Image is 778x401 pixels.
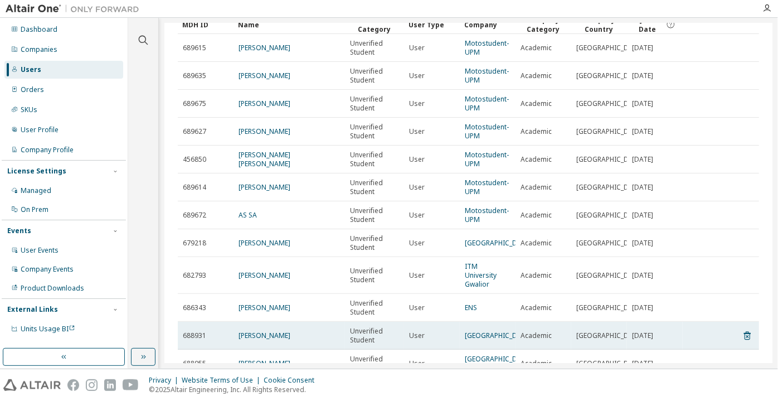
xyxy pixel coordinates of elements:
[183,303,206,312] span: 686343
[521,99,552,108] span: Academic
[350,151,399,168] span: Unverified Student
[182,16,229,33] div: MDH ID
[465,262,497,289] a: ITM University Gwalior
[239,43,290,52] a: [PERSON_NAME]
[464,16,511,33] div: Company
[21,25,57,34] div: Dashboard
[521,211,552,220] span: Academic
[183,44,206,52] span: 689615
[465,66,509,85] a: Motostudent- UPM
[350,327,399,345] span: Unverified Student
[350,123,399,141] span: Unverified Student
[86,379,98,391] img: instagram.svg
[239,238,290,248] a: [PERSON_NAME]
[576,127,643,136] span: [GEOGRAPHIC_DATA]
[521,359,552,368] span: Academic
[182,376,264,385] div: Website Terms of Use
[21,105,37,114] div: SKUs
[409,71,425,80] span: User
[21,45,57,54] div: Companies
[183,359,206,368] span: 688955
[7,305,58,314] div: External Links
[465,331,532,340] a: [GEOGRAPHIC_DATA]
[465,94,509,113] a: Motostudent- UPM
[631,15,663,34] span: Join Date
[632,359,653,368] span: [DATE]
[576,99,643,108] span: [GEOGRAPHIC_DATA]
[409,331,425,340] span: User
[239,71,290,80] a: [PERSON_NAME]
[239,127,290,136] a: [PERSON_NAME]
[576,155,643,164] span: [GEOGRAPHIC_DATA]
[576,211,643,220] span: [GEOGRAPHIC_DATA]
[632,155,653,164] span: [DATE]
[576,71,643,80] span: [GEOGRAPHIC_DATA]
[465,238,532,248] a: [GEOGRAPHIC_DATA]
[183,99,206,108] span: 689675
[350,234,399,252] span: Unverified Student
[21,186,51,195] div: Managed
[350,355,399,373] span: Unverified Student
[21,125,59,134] div: User Profile
[3,379,61,391] img: altair_logo.svg
[465,150,509,168] a: Motostudent- UPM
[632,331,653,340] span: [DATE]
[21,246,59,255] div: User Events
[632,71,653,80] span: [DATE]
[350,39,399,57] span: Unverified Student
[350,95,399,113] span: Unverified Student
[350,206,399,224] span: Unverified Student
[238,16,341,33] div: Name
[183,127,206,136] span: 689627
[67,379,79,391] img: facebook.svg
[465,354,533,373] a: [GEOGRAPHIC_DATA], [GEOGRAPHIC_DATA]
[239,150,290,168] a: [PERSON_NAME] [PERSON_NAME]
[239,182,290,192] a: [PERSON_NAME]
[349,15,400,34] div: User Category
[465,122,509,141] a: Motostudent- UPM
[409,359,425,368] span: User
[350,178,399,196] span: Unverified Student
[465,206,509,224] a: Motostudent- UPM
[576,359,643,368] span: [GEOGRAPHIC_DATA]
[521,239,552,248] span: Academic
[7,167,66,176] div: License Settings
[632,303,653,312] span: [DATE]
[576,239,643,248] span: [GEOGRAPHIC_DATA]
[521,303,552,312] span: Academic
[149,385,321,394] p: © 2025 Altair Engineering, Inc. All Rights Reserved.
[521,271,552,280] span: Academic
[409,16,455,33] div: User Type
[123,379,139,391] img: youtube.svg
[465,38,509,57] a: Motostudent- UPM
[6,3,145,15] img: Altair One
[520,15,567,34] div: Company Category
[183,183,206,192] span: 689614
[632,183,653,192] span: [DATE]
[632,99,653,108] span: [DATE]
[239,303,290,312] a: [PERSON_NAME]
[409,271,425,280] span: User
[576,303,643,312] span: [GEOGRAPHIC_DATA]
[465,178,509,196] a: Motostudent- UPM
[183,271,206,280] span: 682793
[183,239,206,248] span: 679218
[632,211,653,220] span: [DATE]
[632,271,653,280] span: [DATE]
[576,331,643,340] span: [GEOGRAPHIC_DATA]
[21,85,44,94] div: Orders
[576,183,643,192] span: [GEOGRAPHIC_DATA]
[183,71,206,80] span: 689635
[521,183,552,192] span: Academic
[409,183,425,192] span: User
[409,155,425,164] span: User
[149,376,182,385] div: Privacy
[239,331,290,340] a: [PERSON_NAME]
[632,127,653,136] span: [DATE]
[21,284,84,293] div: Product Downloads
[521,71,552,80] span: Academic
[21,146,74,154] div: Company Profile
[239,210,257,220] a: AS SA
[521,331,552,340] span: Academic
[465,303,477,312] a: ENS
